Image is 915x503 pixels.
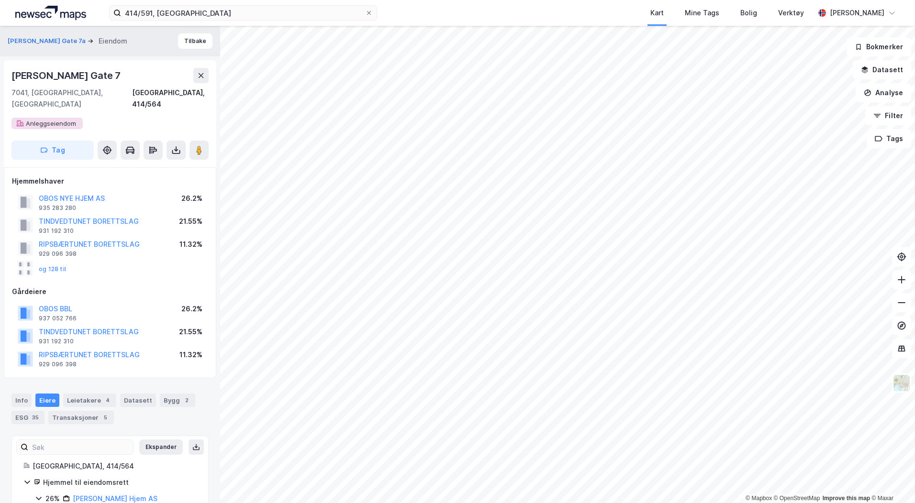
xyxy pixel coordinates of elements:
div: Hjemmel til eiendomsrett [43,477,197,488]
div: [PERSON_NAME] Gate 7 [11,68,123,83]
div: Transaksjoner [48,411,114,424]
iframe: Chat Widget [867,457,915,503]
input: Søk på adresse, matrikkel, gårdeiere, leietakere eller personer [121,6,365,20]
img: logo.a4113a55bc3d86da70a041830d287a7e.svg [15,6,86,20]
div: 935 283 280 [39,204,76,212]
a: Mapbox [746,495,772,502]
a: Improve this map [823,495,870,502]
div: 937 052 766 [39,315,77,322]
div: Gårdeiere [12,286,208,297]
button: Tilbake [178,33,212,49]
div: 5 [100,413,110,422]
div: ESG [11,411,45,424]
div: 4 [103,395,112,405]
div: Bygg [160,394,195,407]
div: 21.55% [179,216,202,227]
div: Leietakere [63,394,116,407]
div: 931 192 310 [39,338,74,345]
div: Kontrollprogram for chat [867,457,915,503]
button: Datasett [853,60,911,79]
div: Info [11,394,32,407]
div: 11.32% [179,239,202,250]
div: Bolig [740,7,757,19]
div: Datasett [120,394,156,407]
div: 21.55% [179,326,202,338]
div: Eiendom [99,35,127,47]
div: Hjemmelshaver [12,175,208,187]
input: Søk [28,440,133,454]
div: [GEOGRAPHIC_DATA], 414/564 [132,87,209,110]
div: 26.2% [181,193,202,204]
div: Kart [650,7,664,19]
div: 931 192 310 [39,227,74,235]
div: 2 [182,395,191,405]
img: Z [893,374,911,392]
div: 35 [30,413,41,422]
button: Tag [11,141,94,160]
div: 11.32% [179,349,202,361]
button: Tags [867,129,911,148]
button: Ekspander [139,439,183,455]
div: Eiere [35,394,59,407]
button: Analyse [856,83,911,102]
div: [PERSON_NAME] [830,7,884,19]
a: [PERSON_NAME] Hjem AS [73,494,157,503]
div: Mine Tags [685,7,719,19]
button: [PERSON_NAME] Gate 7a [8,36,88,46]
div: 929 096 398 [39,361,77,368]
div: Verktøy [778,7,804,19]
div: [GEOGRAPHIC_DATA], 414/564 [33,460,197,472]
button: Filter [865,106,911,125]
button: Bokmerker [847,37,911,56]
div: 26.2% [181,303,202,315]
div: 7041, [GEOGRAPHIC_DATA], [GEOGRAPHIC_DATA] [11,87,132,110]
a: OpenStreetMap [774,495,820,502]
div: 929 096 398 [39,250,77,258]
